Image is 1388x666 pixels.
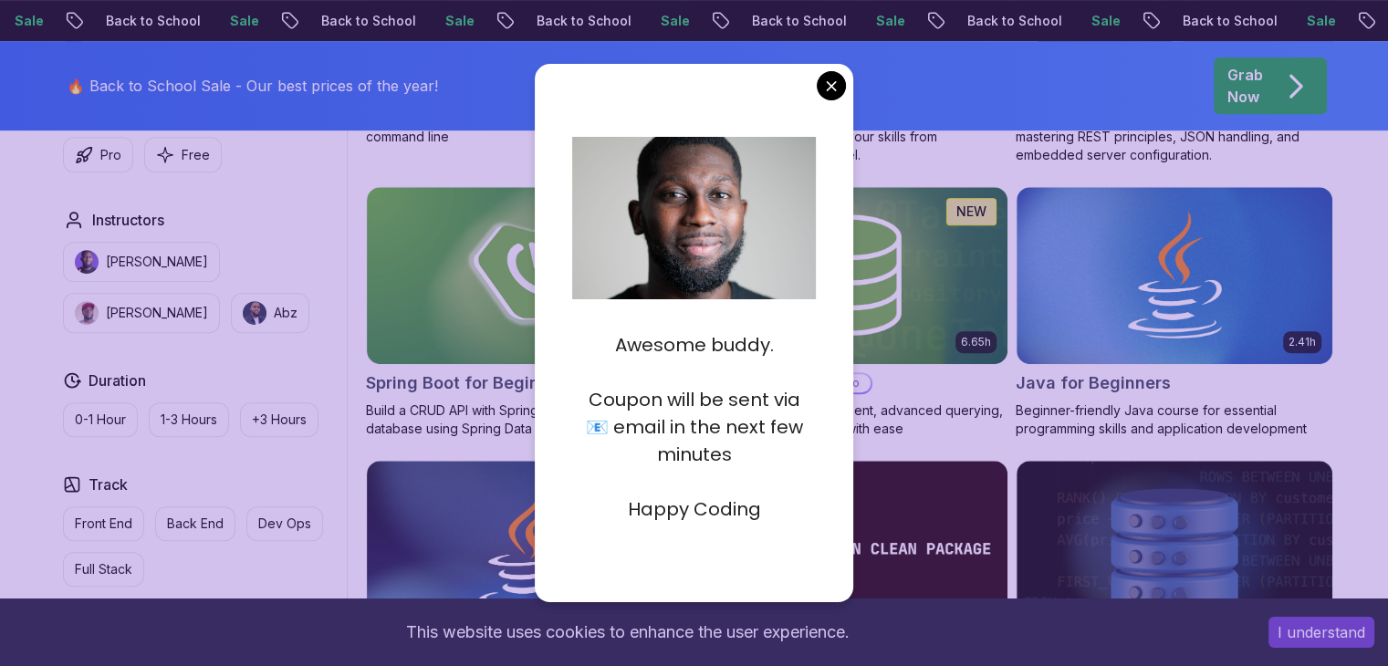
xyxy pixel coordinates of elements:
h2: Java for Beginners [1016,370,1171,396]
p: 0-1 Hour [75,411,126,429]
img: instructor img [75,250,99,274]
p: Abz [274,304,297,322]
p: Back End [167,515,224,533]
h2: Duration [89,369,146,391]
p: Pro [100,146,121,164]
button: Pro [63,137,133,172]
img: instructor img [243,301,266,325]
p: 2.41h [1289,335,1316,349]
p: Back to School [304,12,428,30]
p: Back to School [89,12,213,30]
img: Advanced Databases card [1017,461,1332,638]
h2: Spring Boot for Beginners [366,370,575,396]
p: Free [182,146,210,164]
p: 6.65h [961,335,991,349]
p: Dev Ops [258,515,311,533]
img: Java for Beginners card [1017,187,1332,364]
p: 🔥 Back to School Sale - Our best prices of the year! [67,75,438,97]
h2: Instructors [92,209,164,231]
img: Spring Boot for Beginners card [367,187,683,364]
button: +3 Hours [240,402,318,437]
p: Sale [643,12,702,30]
p: Beginner-friendly Java course for essential programming skills and application development [1016,401,1333,438]
p: Back to School [950,12,1074,30]
p: +3 Hours [252,411,307,429]
p: Sale [1289,12,1348,30]
button: Dev Ops [246,506,323,541]
h2: Track [89,473,128,495]
p: NEW [956,203,986,221]
button: instructor imgAbz [231,293,309,333]
p: Build a CRUD API with Spring Boot and PostgreSQL database using Spring Data JPA and Spring AI [366,401,684,438]
a: Java for Beginners card2.41hJava for BeginnersBeginner-friendly Java course for essential program... [1016,186,1333,438]
p: [PERSON_NAME] [106,304,208,322]
p: Back to School [1165,12,1289,30]
button: Accept cookies [1268,617,1374,648]
p: 1-3 Hours [161,411,217,429]
img: instructor img [75,301,99,325]
p: Front End [75,515,132,533]
p: Sale [428,12,486,30]
button: Full Stack [63,552,144,587]
button: Front End [63,506,144,541]
p: [PERSON_NAME] [106,253,208,271]
img: Java for Developers card [367,461,683,638]
button: instructor img[PERSON_NAME] [63,242,220,282]
p: Back to School [735,12,859,30]
p: Sale [859,12,917,30]
p: Sale [1074,12,1132,30]
button: Back End [155,506,235,541]
p: Sale [213,12,271,30]
p: Learn to build robust, scalable APIs with Spring Boot, mastering REST principles, JSON handling, ... [1016,109,1333,164]
div: This website uses cookies to enhance the user experience. [14,612,1241,652]
button: 1-3 Hours [149,402,229,437]
button: 0-1 Hour [63,402,138,437]
a: Spring Boot for Beginners card1.67hNEWSpring Boot for BeginnersBuild a CRUD API with Spring Boot ... [366,186,684,438]
p: Full Stack [75,560,132,578]
button: instructor img[PERSON_NAME] [63,293,220,333]
p: Back to School [519,12,643,30]
button: Free [144,137,222,172]
p: Grab Now [1227,64,1263,108]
